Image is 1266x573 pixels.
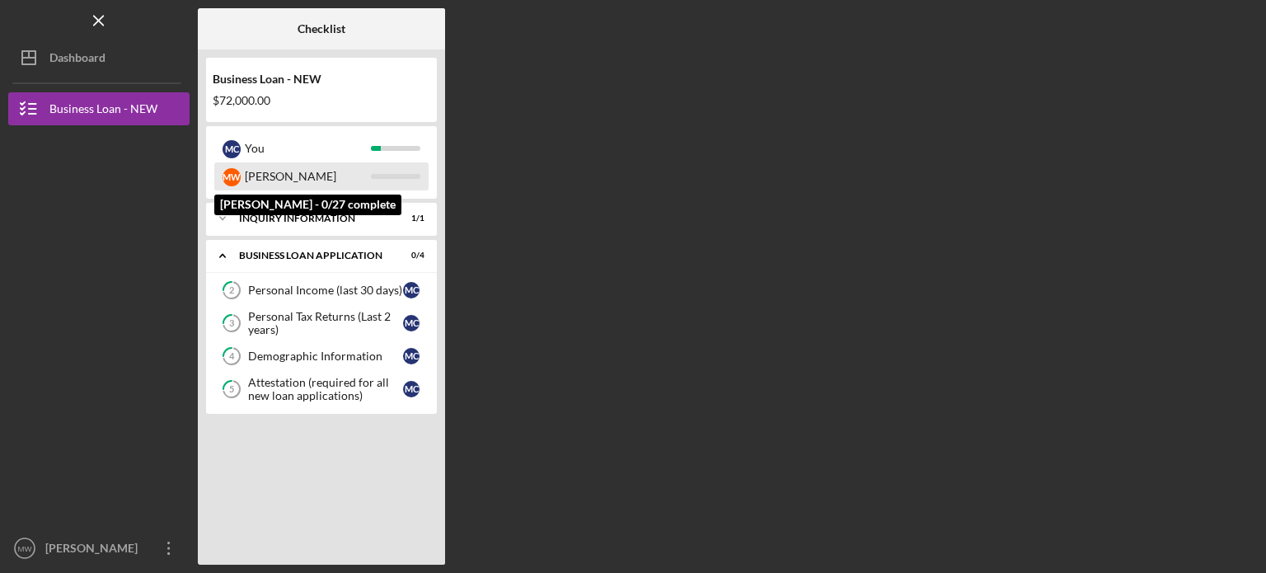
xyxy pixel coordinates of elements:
[395,251,424,261] div: 0 / 4
[8,532,190,565] button: MW[PERSON_NAME]
[229,318,234,329] tspan: 3
[223,140,241,158] div: M C
[8,92,190,125] button: Business Loan - NEW
[214,340,429,373] a: 4Demographic InformationMC
[214,274,429,307] a: 2Personal Income (last 30 days)MC
[49,41,105,78] div: Dashboard
[229,285,234,296] tspan: 2
[223,168,241,186] div: M W
[403,381,420,397] div: M C
[17,544,32,553] text: MW
[8,41,190,74] button: Dashboard
[403,315,420,331] div: M C
[403,282,420,298] div: M C
[214,307,429,340] a: 3Personal Tax Returns (Last 2 years)MC
[41,532,148,569] div: [PERSON_NAME]
[403,348,420,364] div: M C
[248,284,403,297] div: Personal Income (last 30 days)
[239,251,383,261] div: BUSINESS LOAN APPLICATION
[229,384,234,395] tspan: 5
[245,134,371,162] div: You
[248,376,403,402] div: Attestation (required for all new loan applications)
[395,214,424,223] div: 1 / 1
[213,73,430,86] div: Business Loan - NEW
[49,92,157,129] div: Business Loan - NEW
[248,350,403,363] div: Demographic Information
[229,351,235,362] tspan: 4
[248,310,403,336] div: Personal Tax Returns (Last 2 years)
[213,94,430,107] div: $72,000.00
[298,22,345,35] b: Checklist
[214,373,429,406] a: 5Attestation (required for all new loan applications)MC
[239,214,383,223] div: INQUIRY INFORMATION
[245,162,371,190] div: [PERSON_NAME]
